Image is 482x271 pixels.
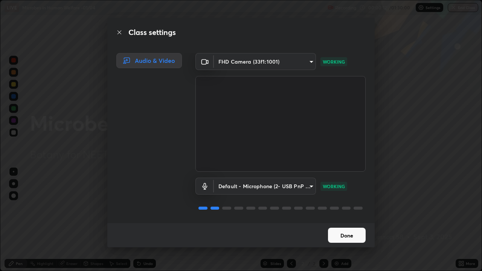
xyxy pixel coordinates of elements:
p: WORKING [323,58,345,65]
button: Done [328,228,366,243]
div: FHD Camera (33f1:1001) [214,53,316,70]
div: Audio & Video [116,53,182,68]
h2: Class settings [128,27,176,38]
div: FHD Camera (33f1:1001) [214,178,316,195]
p: WORKING [323,183,345,190]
